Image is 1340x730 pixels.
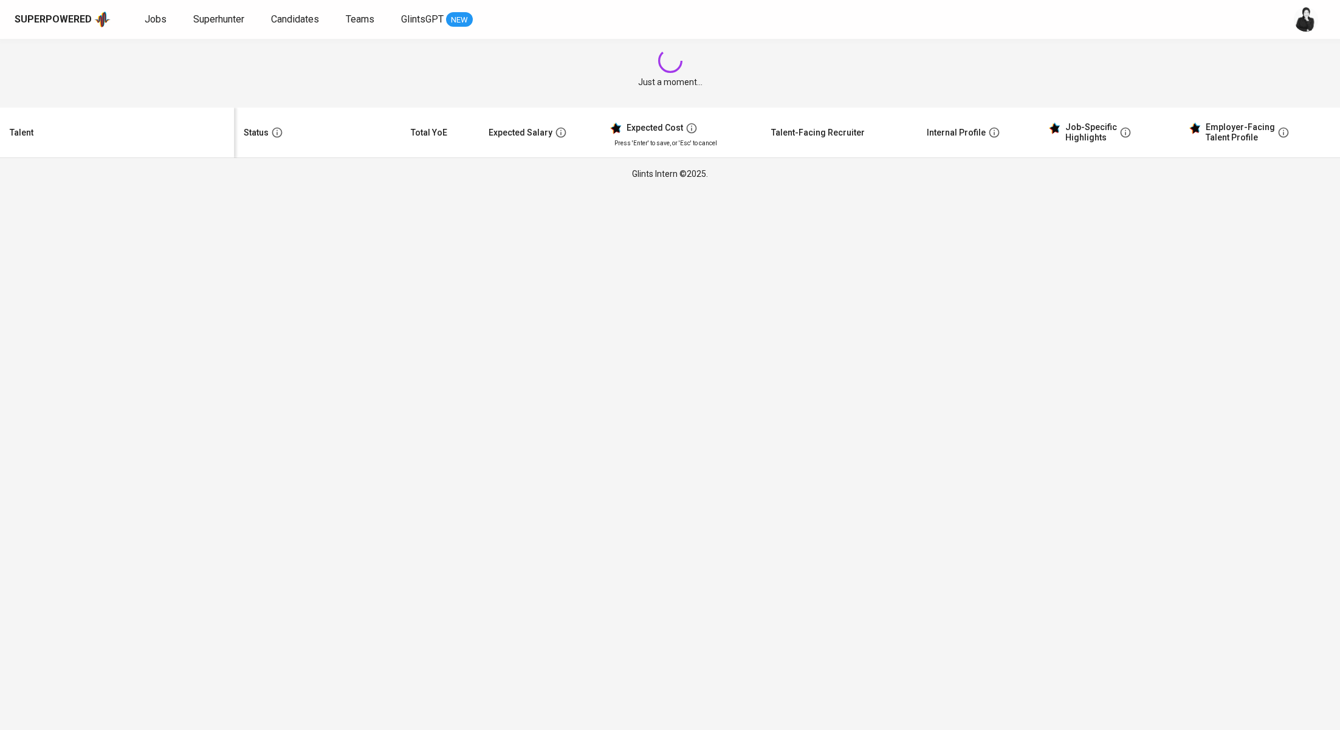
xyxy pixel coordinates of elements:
div: Internal Profile [927,125,986,140]
img: app logo [94,10,111,29]
img: medwi@glints.com [1294,7,1318,32]
div: Talent-Facing Recruiter [771,125,865,140]
p: Press 'Enter' to save, or 'Esc' to cancel [614,139,752,148]
div: Talent [10,125,33,140]
a: Teams [346,12,377,27]
a: Superhunter [193,12,247,27]
span: Jobs [145,13,167,25]
div: Total YoE [411,125,447,140]
span: Just a moment... [638,76,703,88]
span: GlintsGPT [401,13,444,25]
img: glints_star.svg [1048,122,1060,134]
div: Superpowered [15,13,92,27]
a: GlintsGPT NEW [401,12,473,27]
a: Candidates [271,12,321,27]
span: Superhunter [193,13,244,25]
div: Expected Salary [489,125,552,140]
div: Status [244,125,269,140]
span: Candidates [271,13,319,25]
div: Expected Cost [627,123,683,134]
a: Jobs [145,12,169,27]
img: glints_star.svg [1189,122,1201,134]
div: Employer-Facing Talent Profile [1206,122,1275,143]
span: Teams [346,13,374,25]
div: Job-Specific Highlights [1065,122,1117,143]
img: glints_star.svg [610,122,622,134]
span: NEW [446,14,473,26]
a: Superpoweredapp logo [15,10,111,29]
